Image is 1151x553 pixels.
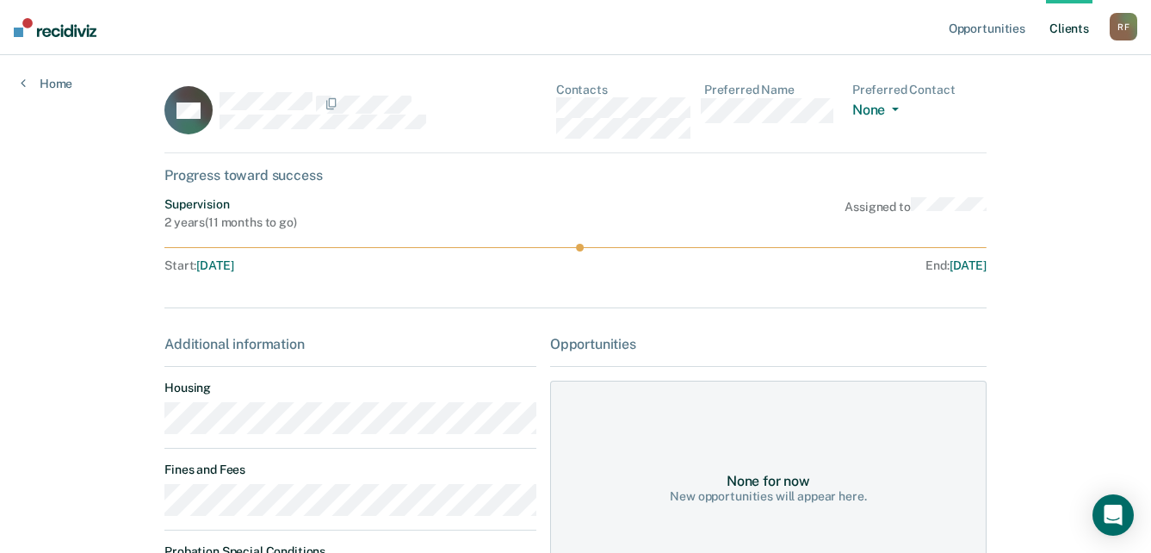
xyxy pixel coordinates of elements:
[1110,13,1137,40] button: RF
[1092,494,1134,536] div: Open Intercom Messenger
[845,197,987,230] div: Assigned to
[704,83,838,97] dt: Preferred Name
[550,336,987,352] div: Opportunities
[950,258,987,272] span: [DATE]
[556,83,690,97] dt: Contacts
[196,258,233,272] span: [DATE]
[164,336,536,352] div: Additional information
[164,197,297,212] div: Supervision
[727,473,810,489] div: None for now
[164,167,987,183] div: Progress toward success
[583,258,987,273] div: End :
[164,215,297,230] div: 2 years ( 11 months to go )
[1110,13,1137,40] div: R F
[164,463,536,477] dt: Fines and Fees
[21,76,72,91] a: Home
[852,102,906,121] button: None
[852,83,987,97] dt: Preferred Contact
[164,258,576,273] div: Start :
[14,18,96,37] img: Recidiviz
[164,381,536,395] dt: Housing
[670,489,866,504] div: New opportunities will appear here.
